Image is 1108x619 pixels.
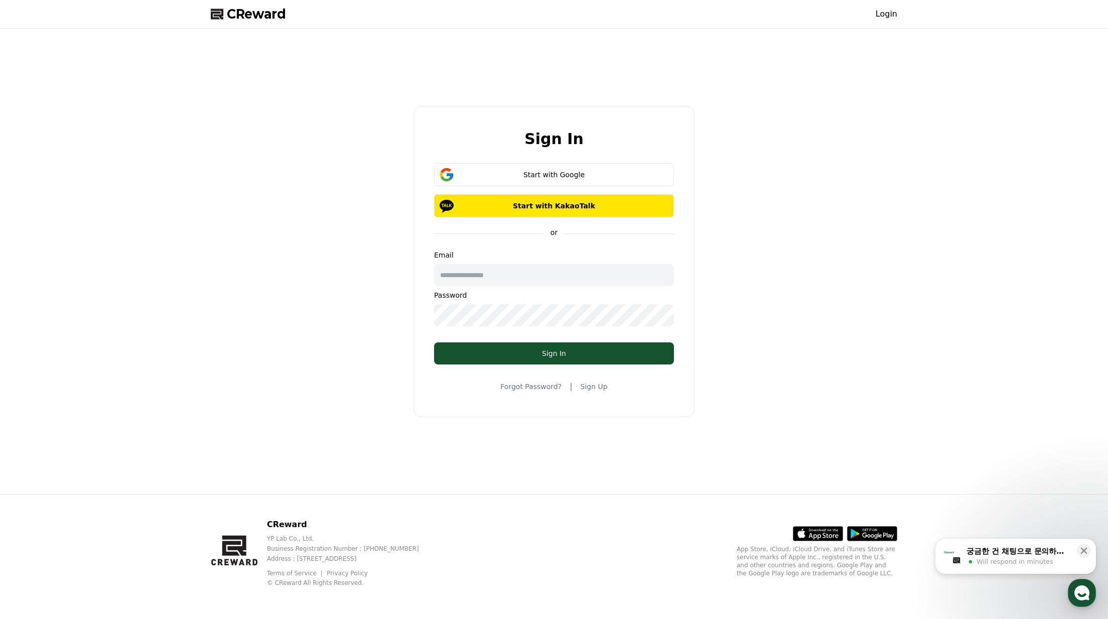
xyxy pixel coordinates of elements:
[267,545,435,553] p: Business Registration Number : [PHONE_NUMBER]
[149,333,173,341] span: Settings
[544,227,564,237] p: or
[500,382,562,392] a: Forgot Password?
[449,201,659,211] p: Start with KakaoTalk
[3,318,66,343] a: Home
[434,250,674,260] p: Email
[26,333,43,341] span: Home
[267,570,324,577] a: Terms of Service
[129,318,193,343] a: Settings
[454,348,654,358] div: Sign In
[227,6,286,22] span: CReward
[434,290,674,300] p: Password
[434,342,674,364] button: Sign In
[267,519,435,531] p: CReward
[876,8,897,20] a: Login
[524,131,584,147] h2: Sign In
[581,382,608,392] a: Sign Up
[449,170,659,180] div: Start with Google
[327,570,368,577] a: Privacy Policy
[267,579,435,587] p: © CReward All Rights Reserved.
[267,555,435,563] p: Address : [STREET_ADDRESS]
[737,545,897,577] p: App Store, iCloud, iCloud Drive, and iTunes Store are service marks of Apple Inc., registered in ...
[267,535,435,543] p: YP Lab Co., Ltd.
[66,318,129,343] a: Messages
[570,381,572,393] span: |
[434,163,674,186] button: Start with Google
[434,194,674,217] button: Start with KakaoTalk
[211,6,286,22] a: CReward
[83,334,113,342] span: Messages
